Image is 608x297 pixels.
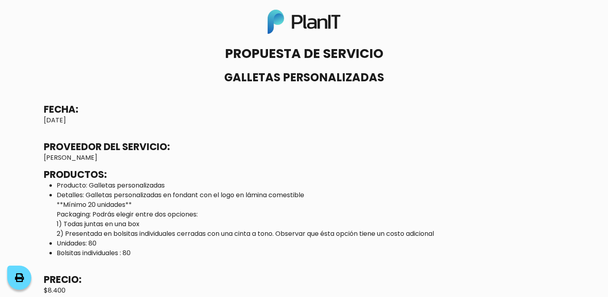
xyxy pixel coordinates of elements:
[57,248,565,258] li: Bolsitas individuales : 80
[57,181,565,190] li: Producto: Galletas personalizadas
[44,104,78,115] h4: FECHA:
[44,153,565,163] p: [PERSON_NAME]
[44,46,565,61] h2: PROPUESTA DE SERVICIO
[44,274,82,286] h4: PRECIO:
[44,169,107,181] h4: PRODUCTOS:
[268,10,341,34] img: logo-black
[44,141,170,153] h4: PROVEEDOR DEL SERVICIO:
[57,239,565,248] li: Unidades: 80
[44,286,565,295] p: $8.400
[44,115,565,125] p: [DATE]
[44,71,565,85] h3: GALLETAS PERSONALIZADAS
[57,190,565,239] li: Detalles: Galletas personalizadas en fondant con el logo en lámina comestible **Mínimo 20 unidade...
